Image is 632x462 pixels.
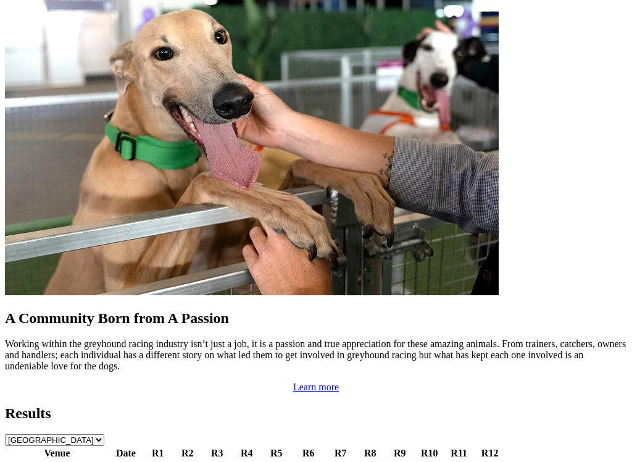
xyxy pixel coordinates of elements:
th: R4 [233,447,261,460]
h2: Results [5,405,627,422]
th: R5 [262,447,291,460]
th: R3 [203,447,231,460]
th: R2 [173,447,202,460]
h2: A Community Born from A Passion [5,310,627,327]
p: Working within the greyhound racing industry isn’t just a job, it is a passion and true appreciat... [5,338,627,372]
a: Learn more [293,382,339,392]
th: Date [109,447,143,460]
th: R1 [144,447,172,460]
th: R12 [475,447,505,460]
th: R10 [415,447,444,460]
th: R9 [386,447,414,460]
th: Venue [6,447,108,460]
th: R7 [326,447,355,460]
th: R6 [292,447,325,460]
th: R11 [445,447,473,460]
th: R8 [356,447,385,460]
